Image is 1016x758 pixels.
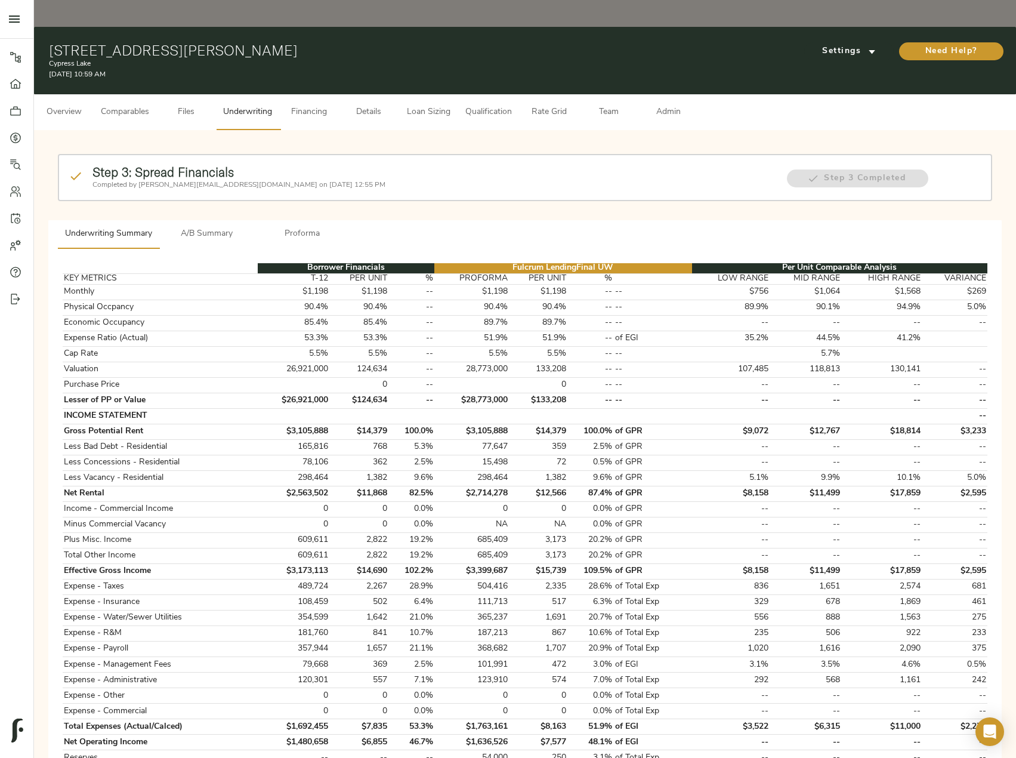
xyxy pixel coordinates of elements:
[509,625,568,641] td: 867
[842,393,922,408] td: --
[258,486,330,501] td: $2,563,502
[329,439,388,455] td: 768
[922,563,987,579] td: $2,595
[63,501,258,517] td: Income - Commercial Income
[329,548,388,563] td: 2,822
[770,470,842,486] td: 9.9%
[63,331,258,346] td: Expense Ratio (Actual)
[568,486,614,501] td: 87.4%
[770,424,842,439] td: $12,767
[770,486,842,501] td: $11,499
[434,300,509,315] td: 90.4%
[63,625,258,641] td: Expense - R&M
[329,331,388,346] td: 53.3%
[509,439,568,455] td: 359
[614,470,692,486] td: of GPR
[509,486,568,501] td: $12,566
[509,424,568,439] td: $14,379
[434,393,509,408] td: $28,773,000
[434,455,509,470] td: 15,498
[770,331,842,346] td: 44.5%
[842,486,922,501] td: $17,859
[329,424,388,439] td: $14,379
[614,331,692,346] td: of EGI
[63,346,258,362] td: Cap Rate
[922,300,987,315] td: 5.0%
[258,393,330,408] td: $26,921,000
[922,501,987,517] td: --
[388,501,434,517] td: 0.0%
[434,470,509,486] td: 298,464
[692,315,770,331] td: --
[329,300,388,315] td: 90.4%
[388,346,434,362] td: --
[258,263,434,274] th: Borrower Financials
[329,563,388,579] td: $14,690
[388,486,434,501] td: 82.5%
[434,625,509,641] td: 187,213
[692,501,770,517] td: --
[63,300,258,315] td: Physical Occpancy
[49,42,684,58] h1: [STREET_ADDRESS][PERSON_NAME]
[509,579,568,594] td: 2,335
[329,532,388,548] td: 2,822
[509,455,568,470] td: 72
[329,377,388,393] td: 0
[63,455,258,470] td: Less Concessions - Residential
[465,105,512,120] span: Qualification
[63,532,258,548] td: Plus Misc. Income
[922,517,987,532] td: --
[63,439,258,455] td: Less Bad Debt - Residential
[568,610,614,625] td: 20.7%
[329,346,388,362] td: 5.5%
[388,532,434,548] td: 19.2%
[258,517,330,532] td: 0
[568,579,614,594] td: 28.6%
[614,610,692,625] td: of Total Exp
[388,548,434,563] td: 19.2%
[63,486,258,501] td: Net Rental
[11,719,23,742] img: logo
[63,579,258,594] td: Expense - Taxes
[922,377,987,393] td: --
[388,517,434,532] td: 0.0%
[509,284,568,300] td: $1,198
[922,455,987,470] td: --
[63,362,258,377] td: Valuation
[101,105,149,120] span: Comparables
[329,579,388,594] td: 2,267
[614,315,692,331] td: --
[63,315,258,331] td: Economic Occupancy
[770,273,842,284] th: MID RANGE
[258,470,330,486] td: 298,464
[434,486,509,501] td: $2,714,278
[614,346,692,362] td: --
[258,300,330,315] td: 90.4%
[568,455,614,470] td: 0.5%
[388,273,434,284] th: %
[329,315,388,331] td: 85.4%
[346,105,391,120] span: Details
[329,594,388,610] td: 502
[329,486,388,501] td: $11,868
[899,42,1003,60] button: Need Help?
[568,501,614,517] td: 0.0%
[388,331,434,346] td: --
[388,594,434,610] td: 6.4%
[842,300,922,315] td: 94.9%
[63,610,258,625] td: Expense - Water/Sewer Utilities
[614,284,692,300] td: --
[509,315,568,331] td: 89.7%
[692,486,770,501] td: $8,158
[692,263,987,274] th: Per Unit Comparable Analysis
[922,273,987,284] th: VARIANCE
[692,331,770,346] td: 35.2%
[63,377,258,393] td: Purchase Price
[434,273,509,284] th: PROFORMA
[509,331,568,346] td: 51.9%
[770,532,842,548] td: --
[692,548,770,563] td: --
[692,610,770,625] td: 556
[922,439,987,455] td: --
[509,548,568,563] td: 3,173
